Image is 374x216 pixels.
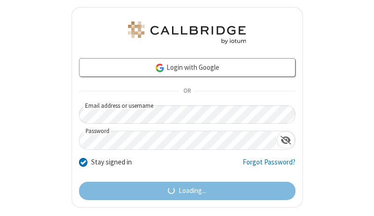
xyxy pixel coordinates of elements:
a: Forgot Password? [243,157,295,175]
span: OR [180,85,194,98]
label: Stay signed in [91,157,132,168]
img: google-icon.png [155,63,165,73]
iframe: Chat [351,192,367,209]
span: Loading... [179,186,206,196]
input: Email address or username [79,105,295,124]
input: Password [79,131,277,149]
a: Login with Google [79,58,295,77]
img: Astra [126,22,248,44]
button: Loading... [79,182,295,201]
div: Show password [277,131,295,149]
